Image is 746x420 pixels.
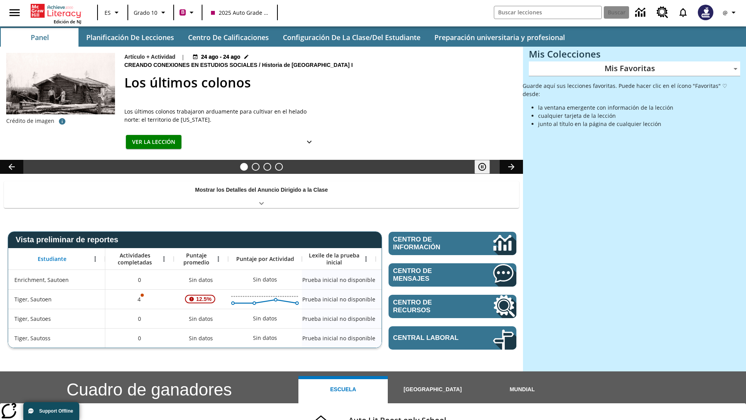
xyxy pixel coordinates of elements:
span: Centro de información [393,236,467,251]
span: Creando conexiones en Estudios Sociales [124,61,259,70]
div: Pausar [474,160,498,174]
span: 0 [138,276,141,284]
p: Crédito de imagen [6,117,54,125]
div: Sin datos, Enrichment, Sautoen [376,270,450,289]
div: 0, Tiger, Sautoss [105,328,174,348]
span: Support Offline [39,408,73,414]
button: Diapositiva 1 Los últimos colonos [240,163,248,171]
span: @ [723,9,728,17]
span: Puntaje promedio [178,252,215,266]
button: Escoja un nuevo avatar [693,2,718,23]
button: Abrir menú [213,253,224,265]
div: 0, Tiger, Sautoes [105,309,174,328]
span: Sin datos [185,311,217,327]
li: la ventana emergente con información de la lección [538,103,740,112]
span: Vista preliminar de reportes [16,235,122,244]
img: Foto en blanco y negro de principios del siglo 20 de una pareja delante de una cabaña de madera c... [6,53,115,114]
div: Mostrar los Detalles del Anuncio Dirigido a la Clase [4,181,519,208]
span: | [181,53,185,61]
button: Ver más [302,135,317,149]
span: Tiger, Sautoss [14,334,51,342]
span: Edición de NJ [54,19,81,24]
span: Prueba inicial no disponible, Tiger, Sautoes [302,315,375,323]
div: Mis Favoritas [529,61,740,76]
button: Planificación de lecciones [80,28,180,47]
button: Abrir menú [89,253,101,265]
button: Abrir menú [360,253,372,265]
li: junto al título en la página de cualquier lección [538,120,740,128]
a: Centro de información [631,2,652,23]
span: Lexile de la prueba inicial [306,252,363,266]
span: Centro de recursos [393,299,470,314]
h3: Mis Colecciones [529,49,740,59]
button: Diapositiva 2 En memoria de la jueza O'Connor [252,163,260,171]
div: Sin datos, Tiger, Sautoss [376,328,450,348]
span: Prueba inicial no disponible, Tiger, Sautoss [302,334,375,342]
div: Portada [31,2,81,24]
span: 0 [138,315,141,323]
button: 24 ago - 24 ago Elegir fechas [191,53,250,61]
button: Grado: Grado 10, Elige un grado [131,5,171,19]
p: 4 [137,295,142,303]
button: Configuración de la clase/del estudiante [277,28,427,47]
button: Boost El color de la clase es rojo violeta. Cambiar el color de la clase. [176,5,199,19]
span: Prueba inicial no disponible, Enrichment, Sautoen [302,276,375,284]
div: Los últimos colonos trabajaron arduamente para cultivar en el helado norte: el territorio de [US_... [124,107,319,124]
a: Central laboral [389,326,516,350]
button: Abrir menú [158,253,170,265]
button: Crédito de imagen: Colección de Frank y Frances Carpenter/Biblioteca del Congreso [54,114,70,128]
div: 0, Enrichment, Sautoen [105,270,174,289]
span: 12.5% [193,292,215,306]
div: Sin datos, Tiger, Sautoss [174,328,228,348]
a: Centro de recursos, Se abrirá en una pestaña nueva. [652,2,673,23]
button: Ver la lección [126,135,181,149]
li: cualquier tarjeta de la lección [538,112,740,120]
span: ES [105,9,111,17]
button: [GEOGRAPHIC_DATA] [388,376,477,403]
span: 2025 Auto Grade 10 [211,9,268,17]
span: Los últimos colonos trabajaron arduamente para cultivar en el helado norte: el territorio de Alaska. [124,107,319,124]
span: Grado 10 [134,9,157,17]
span: 24 ago - 24 ago [201,53,241,61]
a: Centro de recursos, Se abrirá en una pestaña nueva. [389,295,516,318]
button: Panel [1,28,78,47]
div: , 12.5%, ¡Atención! La puntuación media de 12.5% correspondiente al primer intento de este estudi... [174,289,228,309]
p: Guarde aquí sus lecciones favoritas. Puede hacer clic en el ícono "Favoritas" ♡ desde: [523,82,740,98]
img: Avatar [698,5,713,20]
span: Sin datos [185,272,217,288]
span: Enrichment, Sautoen [14,276,69,284]
h2: Los últimos colonos [124,73,514,93]
span: / [259,62,260,68]
span: B [181,7,185,17]
button: Perfil/Configuración [718,5,743,19]
button: Escuela [298,376,388,403]
span: Sin datos [185,330,217,346]
div: Sin datos, Tiger, Sautoss [249,330,281,346]
span: Estudiante [38,255,66,262]
div: Sin datos, Tiger, Sautoes [376,309,450,328]
a: Notificaciones [673,2,693,23]
div: Sin datos, Tiger, Sautoes [174,309,228,328]
span: Tiger, Sautoes [14,315,51,323]
div: Sin datos, Tiger, Sautoes [249,311,281,326]
span: Historia de [GEOGRAPHIC_DATA] I [262,61,354,70]
button: Centro de calificaciones [182,28,275,47]
button: Carrusel de lecciones, seguir [500,160,523,174]
a: Portada [31,3,81,19]
a: Centro de información [389,232,516,255]
span: Actividades completadas [109,252,160,266]
button: Diapositiva 3 Hasta la cima del monte Tai [263,163,271,171]
button: Preparación universitaria y profesional [428,28,571,47]
div: 4, Es posible que sea inválido el puntaje de una o más actividades., Tiger, Sautoen [105,289,174,309]
span: Tiger, Sautoen [14,295,52,303]
button: Support Offline [23,402,79,420]
div: Sin datos, Enrichment, Sautoen [174,270,228,289]
div: Sin datos, Enrichment, Sautoen [249,272,281,287]
span: Central laboral [393,334,470,342]
span: 0 [138,334,141,342]
button: Lenguaje: ES, Selecciona un idioma [100,5,125,19]
div: Sin datos, Tiger, Sautoen [376,289,450,309]
button: Diapositiva 4 Definiendo el propósito del Gobierno [275,163,283,171]
input: Buscar campo [494,6,601,19]
span: Puntaje por Actividad [236,255,294,262]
